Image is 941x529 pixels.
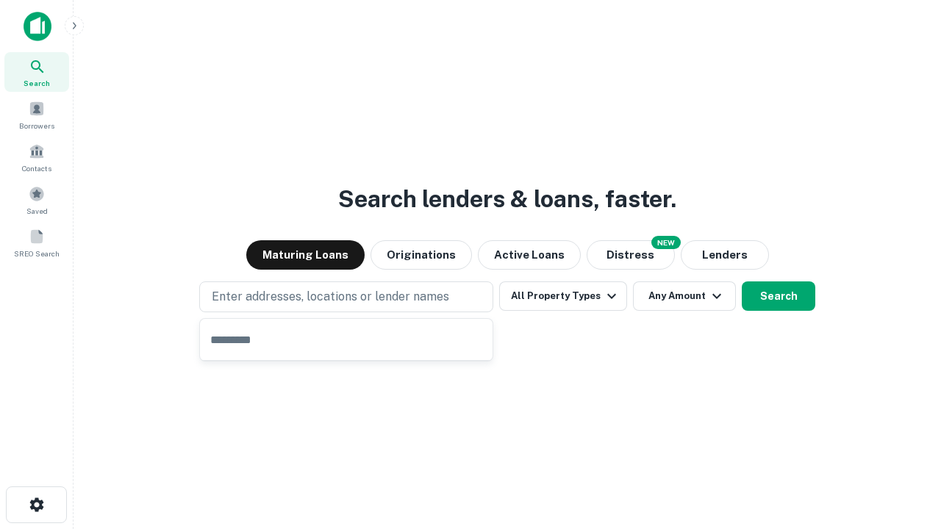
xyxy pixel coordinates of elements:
button: Active Loans [478,240,581,270]
button: Enter addresses, locations or lender names [199,281,493,312]
button: Maturing Loans [246,240,365,270]
button: Any Amount [633,281,736,311]
div: NEW [651,236,681,249]
span: Borrowers [19,120,54,132]
button: Originations [371,240,472,270]
a: Borrowers [4,95,69,134]
iframe: Chat Widget [867,411,941,482]
span: Saved [26,205,48,217]
button: All Property Types [499,281,627,311]
span: SREO Search [14,248,60,259]
img: capitalize-icon.png [24,12,51,41]
a: Saved [4,180,69,220]
a: Contacts [4,137,69,177]
button: Lenders [681,240,769,270]
a: SREO Search [4,223,69,262]
span: Contacts [22,162,51,174]
h3: Search lenders & loans, faster. [338,181,676,217]
button: Search distressed loans with lien and other non-mortgage details. [587,240,675,270]
span: Search [24,77,50,89]
button: Search [742,281,815,311]
a: Search [4,52,69,92]
p: Enter addresses, locations or lender names [212,288,449,306]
